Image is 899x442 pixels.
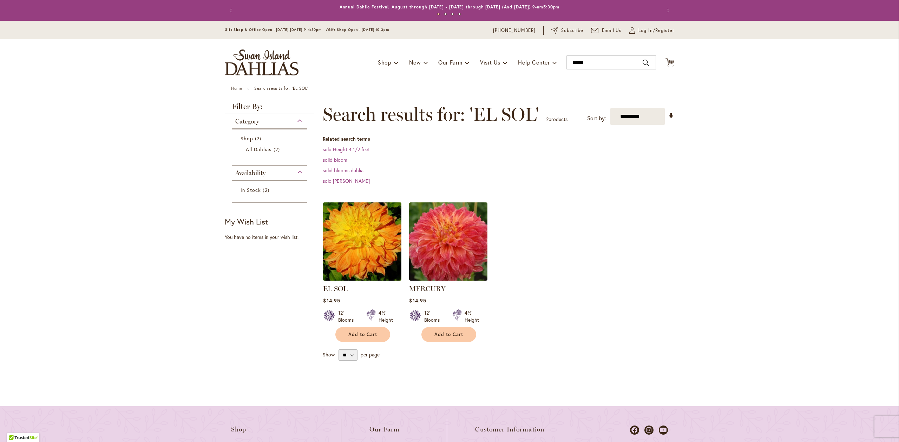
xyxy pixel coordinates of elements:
button: 3 of 4 [451,13,454,15]
span: Shop [231,426,247,433]
span: Show [323,351,335,358]
div: 12" Blooms [338,309,358,323]
a: solo Height 4 1/2 feet [323,146,370,153]
a: Email Us [591,27,622,34]
a: solid blooms dahlia [323,167,363,174]
a: In Stock 2 [241,186,300,194]
button: 1 of 4 [437,13,440,15]
div: 12" Blooms [424,309,444,323]
a: Log In/Register [629,27,674,34]
a: Dahlias on Youtube [659,426,668,435]
strong: Filter By: [225,103,314,114]
a: EL SOL [323,284,348,293]
span: 2 [255,135,263,142]
div: You have no items in your wish list. [225,234,319,241]
button: Add to Cart [421,327,476,342]
img: Mercury [409,202,487,281]
button: 2 of 4 [444,13,447,15]
span: Our Farm [438,59,462,66]
span: Gift Shop & Office Open - [DATE]-[DATE] 9-4:30pm / [225,27,328,32]
span: Help Center [518,59,550,66]
span: Add to Cart [434,331,463,337]
span: Subscribe [561,27,583,34]
iframe: Launch Accessibility Center [5,417,25,437]
button: Previous [225,4,239,18]
dt: Related search terms [323,135,674,142]
span: All Dahlias [246,146,272,153]
a: Annual Dahlia Festival, August through [DATE] - [DATE] through [DATE] (And [DATE]) 9-am5:30pm [340,4,560,9]
a: solo [PERSON_NAME] [323,178,370,184]
span: Customer Information [475,426,545,433]
a: store logo [225,49,298,75]
strong: Search results for: 'EL SOL' [254,86,308,91]
a: EL SOL [323,275,401,282]
span: New [409,59,421,66]
a: All Dahlias [246,146,295,153]
span: Add to Cart [348,331,377,337]
span: Shop [378,59,392,66]
span: 2 [263,186,271,194]
span: per page [361,351,380,358]
span: Visit Us [480,59,500,66]
a: Dahlias on Facebook [630,426,639,435]
span: $14.95 [409,297,426,304]
a: Mercury [409,275,487,282]
button: Next [660,4,674,18]
span: Category [235,118,259,125]
a: solid bloom [323,156,347,163]
a: Subscribe [551,27,583,34]
strong: My Wish List [225,216,268,227]
button: 4 of 4 [458,13,461,15]
span: Gift Shop Open - [DATE] 10-3pm [328,27,389,32]
span: Shop [241,135,253,142]
label: Sort by: [587,112,606,125]
img: EL SOL [321,200,403,282]
span: In Stock [241,187,261,193]
span: 2 [546,116,549,122]
p: products [546,114,567,125]
a: MERCURY [409,284,446,293]
a: Home [231,86,242,91]
span: Search results for: 'EL SOL' [323,104,539,125]
a: Shop [241,135,300,142]
span: $14.95 [323,297,340,304]
div: 4½' Height [379,309,393,323]
a: [PHONE_NUMBER] [493,27,536,34]
span: Our Farm [369,426,400,433]
span: Log In/Register [638,27,674,34]
span: 2 [274,146,282,153]
div: 4½' Height [465,309,479,323]
a: Dahlias on Instagram [644,426,654,435]
span: Email Us [602,27,622,34]
span: Availability [235,169,265,177]
button: Add to Cart [335,327,390,342]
